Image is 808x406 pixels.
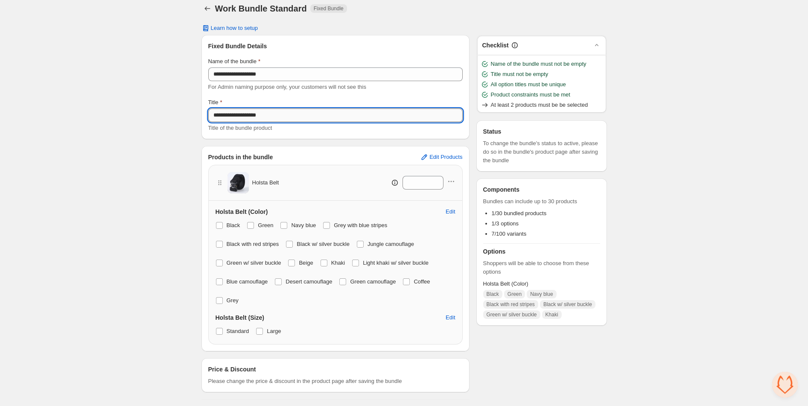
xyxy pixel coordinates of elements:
label: Title [208,98,222,107]
span: Please change the price & discount in the product page after saving the bundle [208,377,402,386]
span: Black w/ silver buckle [297,241,350,247]
span: Desert camouflage [286,278,332,285]
span: Product constraints must be met [491,91,570,99]
span: Coffee [414,278,430,285]
span: Green w/ silver buckle [487,311,537,318]
span: At least 2 products must be be selected [491,101,588,109]
h1: Work Bundle Standard [215,3,307,14]
span: Beige [299,260,313,266]
span: Holsta Belt (Color) [483,280,600,288]
span: Green camouflage [350,278,396,285]
h3: Components [483,185,520,194]
span: Green [508,291,522,298]
span: Light khaki w/ silver buckle [363,260,429,266]
span: Grey [227,297,239,304]
h3: Products in the bundle [208,153,273,161]
span: Green w/ silver buckle [227,260,281,266]
button: Back [201,3,213,15]
button: Edit [440,311,460,324]
h3: Price & Discount [208,365,256,374]
div: Open chat [772,372,798,397]
button: Edit Products [415,150,467,164]
h3: Options [483,247,600,256]
span: 7/100 variants [492,231,527,237]
span: Khaki [331,260,345,266]
h3: Fixed Bundle Details [208,42,463,50]
span: Black w/ silver buckle [543,301,592,308]
span: Bundles can include up to 30 products [483,197,600,206]
span: Large [267,328,281,334]
button: Learn how to setup [196,22,263,34]
span: Navy blue [291,222,316,228]
span: All option titles must be unique [491,80,566,89]
span: Grey with blue stripes [334,222,387,228]
span: Title must not be empty [491,70,548,79]
span: Edit [446,208,455,215]
span: Holsta Belt [252,178,279,187]
span: Learn how to setup [211,25,258,32]
span: Edit [446,314,455,321]
img: Holsta Belt [228,172,249,193]
h3: Holsta Belt (Color) [216,207,268,216]
span: Jungle camouflage [368,241,414,247]
span: Blue camouflage [227,278,268,285]
h3: Status [483,127,600,136]
span: 1/30 bundled products [492,210,547,216]
h3: Holsta Belt (Size) [216,313,264,322]
span: Navy blue [530,291,553,298]
span: Name of the bundle must not be empty [491,60,586,68]
h3: Checklist [482,41,509,50]
span: Black [227,222,240,228]
span: Fixed Bundle [314,5,344,12]
span: Standard [227,328,249,334]
span: Black with red stripes [487,301,535,308]
button: Edit [440,205,460,219]
span: Edit Products [429,154,462,161]
span: Black [487,291,499,298]
span: 1/3 options [492,220,519,227]
span: Shoppers will be able to choose from these options [483,259,600,276]
span: To change the bundle's status to active, please do so in the bundle's product page after saving t... [483,139,600,165]
label: Name of the bundle [208,57,261,66]
span: Green [258,222,273,228]
span: Black with red stripes [227,241,279,247]
span: For Admin naming purpose only, your customers will not see this [208,84,366,90]
span: Title of the bundle product [208,125,272,131]
span: Khaki [545,311,558,318]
